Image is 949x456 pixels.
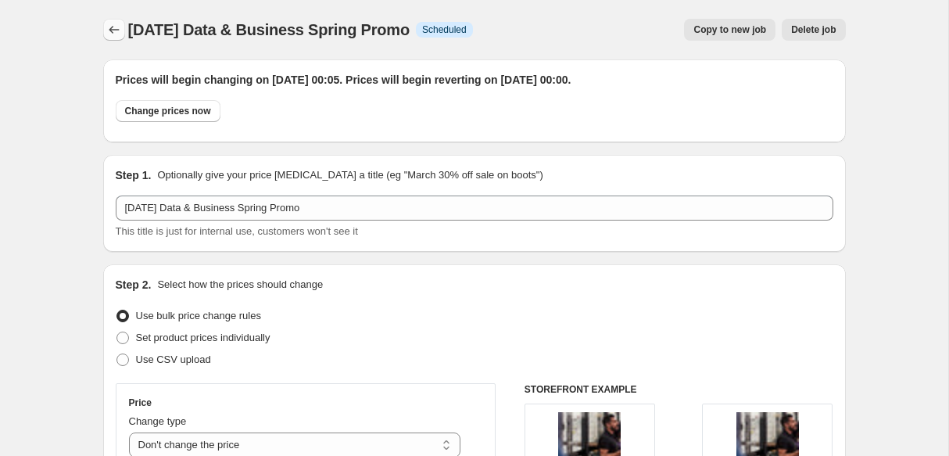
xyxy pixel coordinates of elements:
h3: Price [129,397,152,409]
h2: Step 2. [116,277,152,293]
p: Optionally give your price [MEDICAL_DATA] a title (eg "March 30% off sale on boots") [157,167,543,183]
button: Change prices now [116,100,220,122]
button: Copy to new job [684,19,775,41]
span: [DATE] Data & Business Spring Promo [128,21,410,38]
span: Scheduled [422,23,467,36]
h2: Step 1. [116,167,152,183]
button: Delete job [782,19,845,41]
span: Use CSV upload [136,354,211,365]
span: Set product prices individually [136,332,270,343]
span: This title is just for internal use, customers won't see it [116,225,358,237]
span: Copy to new job [693,23,766,36]
h6: STOREFRONT EXAMPLE [525,383,833,396]
span: Change type [129,415,187,427]
span: Use bulk price change rules [136,310,261,321]
span: Change prices now [125,105,211,117]
button: Price change jobs [103,19,125,41]
h2: Prices will begin changing on [DATE] 00:05. Prices will begin reverting on [DATE] 00:00. [116,72,833,88]
p: Select how the prices should change [157,277,323,293]
input: 30% off holiday sale [116,196,833,221]
span: Delete job [791,23,836,36]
